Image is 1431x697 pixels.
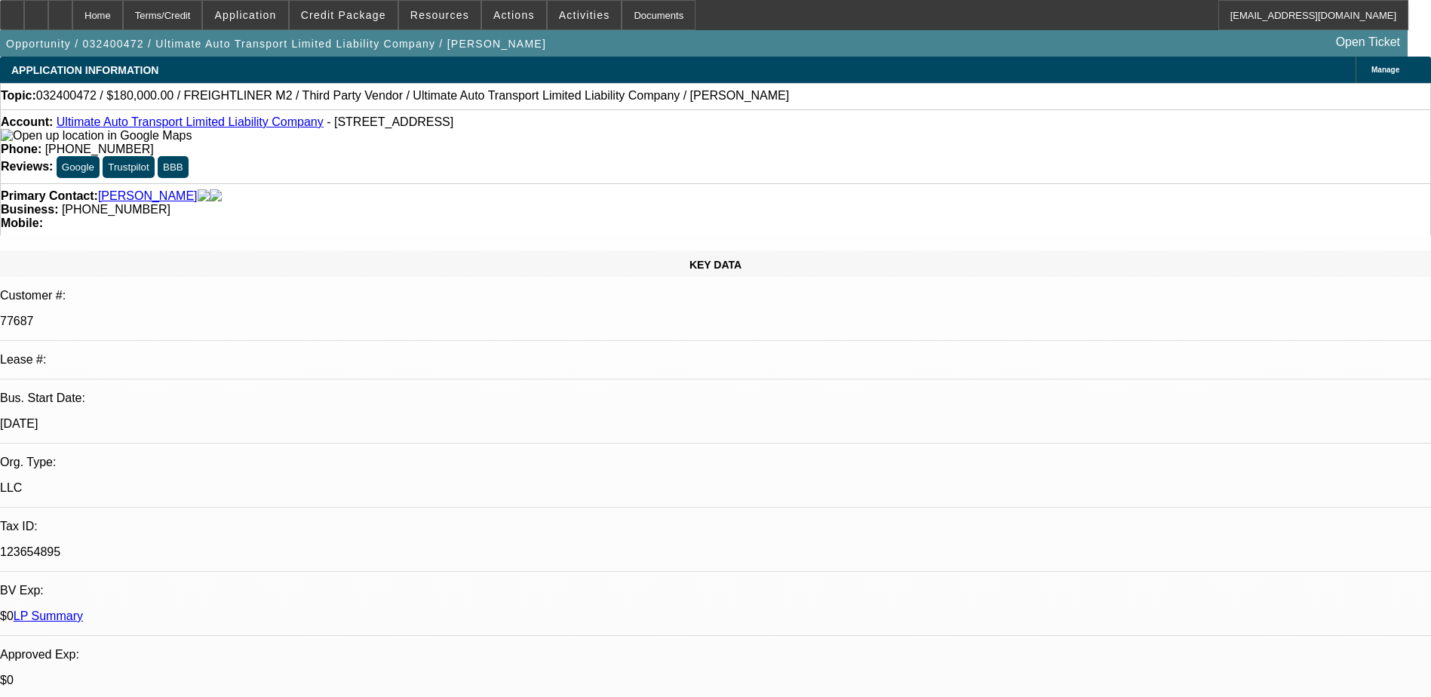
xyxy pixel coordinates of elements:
button: Google [57,156,100,178]
button: BBB [158,156,189,178]
span: APPLICATION INFORMATION [11,64,158,76]
img: facebook-icon.png [198,189,210,203]
strong: Account: [1,115,53,128]
strong: Mobile: [1,216,43,229]
a: LP Summary [14,609,83,622]
span: Manage [1371,66,1399,74]
span: - [STREET_ADDRESS] [327,115,453,128]
span: [PHONE_NUMBER] [45,143,154,155]
span: Activities [559,9,610,21]
button: Actions [482,1,546,29]
img: linkedin-icon.png [210,189,222,203]
img: Open up location in Google Maps [1,129,192,143]
button: Trustpilot [103,156,154,178]
span: Actions [493,9,535,21]
a: View Google Maps [1,129,192,142]
span: Opportunity / 032400472 / Ultimate Auto Transport Limited Liability Company / [PERSON_NAME] [6,38,546,50]
strong: Phone: [1,143,41,155]
a: Open Ticket [1330,29,1406,55]
strong: Reviews: [1,160,53,173]
button: Activities [548,1,622,29]
strong: Topic: [1,89,36,103]
span: KEY DATA [689,259,742,271]
span: [PHONE_NUMBER] [62,203,170,216]
button: Resources [399,1,481,29]
span: Application [214,9,276,21]
span: Resources [410,9,469,21]
strong: Primary Contact: [1,189,98,203]
a: [PERSON_NAME] [98,189,198,203]
span: Credit Package [301,9,386,21]
span: 032400472 / $180,000.00 / FREIGHTLINER M2 / Third Party Vendor / Ultimate Auto Transport Limited ... [36,89,789,103]
button: Credit Package [290,1,398,29]
strong: Business: [1,203,58,216]
button: Application [203,1,287,29]
a: Ultimate Auto Transport Limited Liability Company [57,115,324,128]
